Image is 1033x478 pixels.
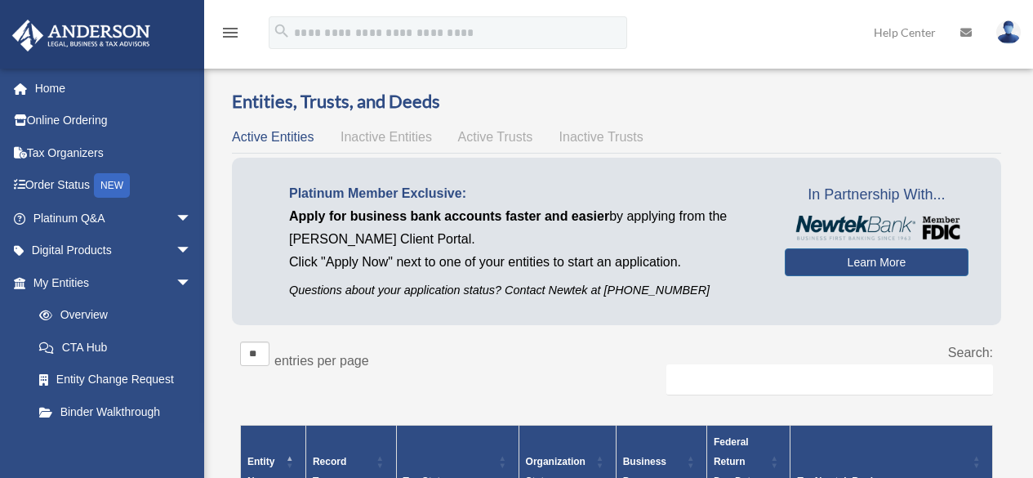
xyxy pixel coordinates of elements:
[289,280,760,301] p: Questions about your application status? Contact Newtek at [PHONE_NUMBER]
[11,105,216,137] a: Online Ordering
[289,205,760,251] p: by applying from the [PERSON_NAME] Client Portal.
[996,20,1021,44] img: User Pic
[23,364,208,396] a: Entity Change Request
[289,251,760,274] p: Click "Apply Now" next to one of your entities to start an application.
[176,235,208,268] span: arrow_drop_down
[458,130,533,144] span: Active Trusts
[785,248,968,276] a: Learn More
[23,395,208,428] a: Binder Walkthrough
[23,299,200,332] a: Overview
[11,169,216,203] a: Order StatusNEW
[176,266,208,300] span: arrow_drop_down
[274,354,369,368] label: entries per page
[176,202,208,235] span: arrow_drop_down
[793,216,960,240] img: NewtekBankLogoSM.png
[289,209,609,223] span: Apply for business bank accounts faster and easier
[232,130,314,144] span: Active Entities
[11,235,216,267] a: Digital Productsarrow_drop_down
[341,130,432,144] span: Inactive Entities
[948,346,993,360] label: Search:
[23,331,208,364] a: CTA Hub
[220,29,240,42] a: menu
[11,72,216,105] a: Home
[785,182,968,208] span: In Partnership With...
[273,22,291,40] i: search
[559,130,643,144] span: Inactive Trusts
[11,136,216,169] a: Tax Organizers
[94,173,130,198] div: NEW
[220,23,240,42] i: menu
[232,89,1001,114] h3: Entities, Trusts, and Deeds
[7,20,155,51] img: Anderson Advisors Platinum Portal
[11,202,216,235] a: Platinum Q&Aarrow_drop_down
[289,182,760,205] p: Platinum Member Exclusive:
[11,266,208,299] a: My Entitiesarrow_drop_down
